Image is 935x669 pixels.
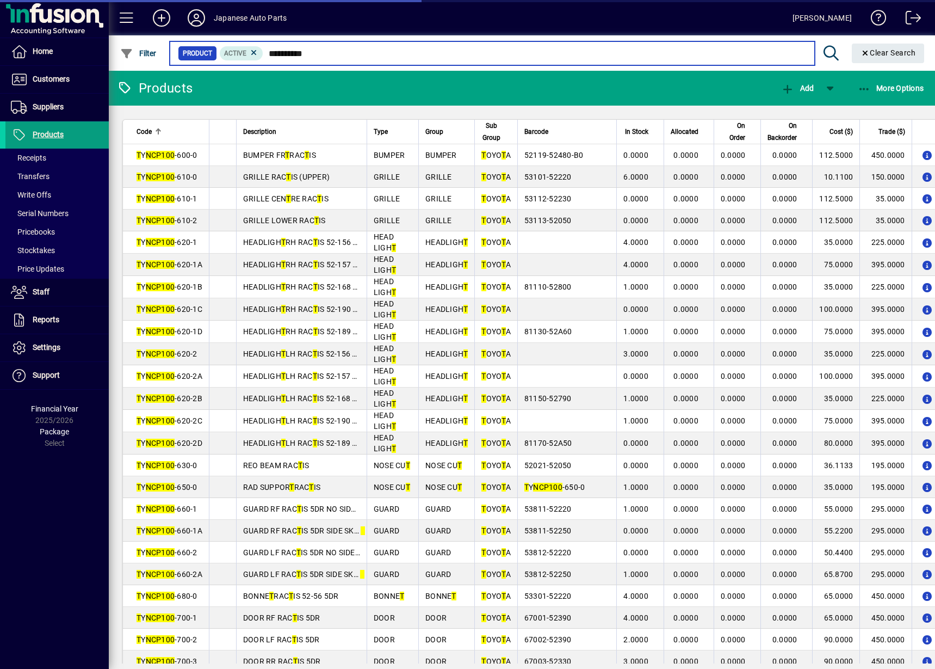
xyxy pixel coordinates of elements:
div: In Stock [623,126,658,138]
em: T [481,372,486,380]
span: OYO A [481,372,511,380]
em: NCP100 [146,372,175,380]
span: 53101-52220 [524,173,572,181]
span: 0.0000 [623,372,648,380]
span: Stocktakes [11,246,55,255]
span: Y -600-0 [137,151,197,159]
span: 0.0000 [772,238,797,247]
a: Price Updates [5,260,109,278]
em: T [392,310,396,319]
span: Y -610-2 [137,216,197,225]
span: 0.0000 [721,151,746,159]
em: NCP100 [146,173,175,181]
em: T [463,349,468,358]
em: T [137,283,141,291]
em: T [305,151,309,159]
span: 0.0000 [673,327,698,336]
span: HEADLIGH LH RAC IS 52-168 NON HID EA [243,394,395,403]
a: Staff [5,279,109,306]
span: GRILLE [374,216,400,225]
span: 0.0000 [623,305,648,314]
span: 0.0000 [721,238,746,247]
span: 3.0000 [623,349,648,358]
em: T [313,372,317,380]
span: 0.0000 [772,305,797,314]
em: T [463,260,468,269]
span: HEAD LIGH [374,389,396,408]
span: HEAD LIGH [374,322,396,341]
em: NCP100 [146,305,175,314]
td: 35.0000 [859,188,911,210]
span: 0.0000 [673,173,698,181]
span: OYO A [481,238,511,247]
span: 0.0000 [772,194,797,203]
em: T [463,283,468,291]
td: 112.5000 [812,210,859,231]
td: 75.0000 [812,410,859,432]
div: Barcode [524,126,610,138]
span: GRILLE [425,194,452,203]
span: GRILLE [374,173,400,181]
span: Clear Search [860,48,916,57]
span: HEAD LIGH [374,277,396,297]
span: Sub Group [481,120,501,144]
span: Description [243,126,276,138]
em: NCP100 [146,283,175,291]
em: T [392,400,396,408]
mat-chip: Activation Status: Active [220,46,263,60]
span: 4.0000 [623,260,648,269]
span: Y -620-1A [137,260,202,269]
em: T [313,260,318,269]
span: OYO A [481,349,511,358]
em: NCP100 [146,194,175,203]
span: 4.0000 [623,238,648,247]
span: Y -620-1B [137,283,202,291]
span: Home [33,47,53,56]
span: Product [183,48,212,59]
button: More Options [855,78,927,98]
em: T [392,333,396,341]
span: Code [137,126,152,138]
em: T [463,305,468,314]
span: Receipts [11,154,46,162]
span: GRILLE [425,173,452,181]
span: 0.0000 [623,194,648,203]
em: T [137,394,141,403]
em: T [281,305,286,314]
em: T [501,260,505,269]
span: 52119-52480-B0 [524,151,584,159]
div: Code [137,126,202,138]
button: Clear [852,44,925,63]
em: T [501,151,505,159]
span: 81150-52790 [524,394,572,403]
span: 1.0000 [623,327,648,336]
span: Barcode [524,126,548,138]
span: Y -620-1C [137,305,202,314]
span: HEAD LIGH [374,299,396,319]
span: 0.0000 [721,216,746,225]
span: Y -620-2B [137,394,202,403]
span: 81130-52A60 [524,327,572,336]
td: 112.5000 [812,188,859,210]
em: T [501,238,505,247]
div: Sub Group [481,120,511,144]
a: Home [5,38,109,65]
em: NCP100 [146,260,175,269]
span: 1.0000 [623,283,648,291]
span: Type [374,126,388,138]
td: 35.0000 [859,210,911,231]
span: On Backorder [767,120,797,144]
span: OYO A [481,151,511,159]
em: T [281,327,286,336]
a: Receipts [5,149,109,167]
span: Group [425,126,443,138]
span: Staff [33,287,49,296]
em: T [463,394,468,403]
a: Suppliers [5,94,109,121]
span: On Order [721,120,746,144]
a: Pricebooks [5,223,109,241]
span: OYO A [481,394,511,403]
em: T [392,355,396,364]
em: T [281,394,286,403]
em: NCP100 [146,238,175,247]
